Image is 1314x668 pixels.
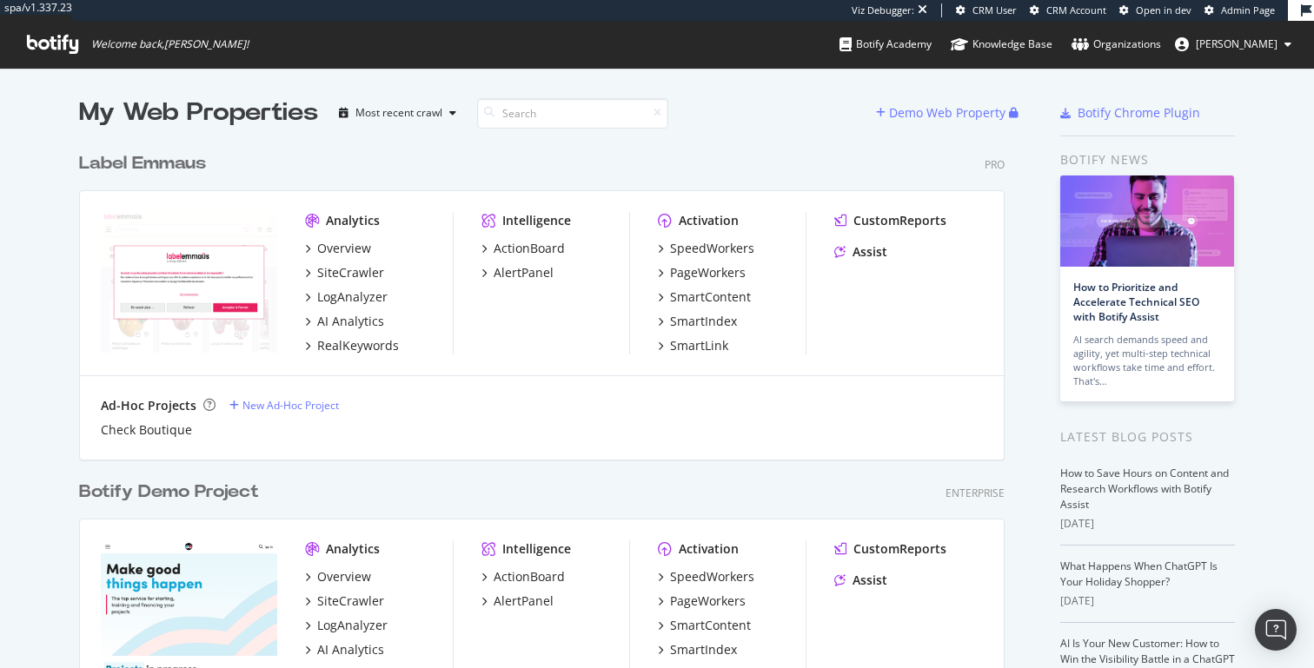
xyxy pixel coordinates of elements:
div: PageWorkers [670,592,746,610]
a: SmartIndex [658,313,737,330]
div: Latest Blog Posts [1060,427,1235,446]
a: ActionBoard [481,568,565,585]
a: Assist [834,572,887,589]
div: Pro [985,157,1005,172]
a: AI Analytics [305,313,384,330]
a: Admin Page [1204,3,1275,17]
div: LogAnalyzer [317,288,388,306]
div: SpeedWorkers [670,240,754,257]
a: AI Analytics [305,641,384,658]
a: How to Prioritize and Accelerate Technical SEO with Botify Assist [1073,280,1199,324]
a: ActionBoard [481,240,565,257]
a: CustomReports [834,540,946,558]
a: RealKeywords [305,337,399,354]
div: SmartContent [670,288,751,306]
a: Botify Demo Project [79,480,266,505]
a: AlertPanel [481,264,554,281]
a: SmartContent [658,288,751,306]
div: Most recent crawl [355,108,442,118]
div: AlertPanel [494,264,554,281]
div: Botify Demo Project [79,480,259,505]
div: AI Analytics [317,641,384,658]
a: Knowledge Base [951,21,1052,68]
span: Open in dev [1136,3,1191,17]
div: Viz Debugger: [852,3,914,17]
img: How to Prioritize and Accelerate Technical SEO with Botify Assist [1060,175,1234,267]
a: Overview [305,568,371,585]
div: AI search demands speed and agility, yet multi-step technical workflows take time and effort. Tha... [1073,333,1221,388]
a: Demo Web Property [876,105,1009,120]
a: AlertPanel [481,592,554,610]
div: Open Intercom Messenger [1255,609,1297,651]
a: How to Save Hours on Content and Research Workflows with Botify Assist [1060,466,1229,512]
div: Activation [679,212,739,229]
a: CustomReports [834,212,946,229]
a: SiteCrawler [305,264,384,281]
div: New Ad-Hoc Project [242,398,339,413]
div: My Web Properties [79,96,318,130]
div: RealKeywords [317,337,399,354]
div: Enterprise [946,486,1005,500]
div: SpeedWorkers [670,568,754,585]
div: ActionBoard [494,568,565,585]
div: ActionBoard [494,240,565,257]
a: PageWorkers [658,592,746,610]
button: Most recent crawl [332,99,463,127]
a: SiteCrawler [305,592,384,610]
div: [DATE] [1060,516,1235,532]
div: Analytics [326,212,380,229]
button: [PERSON_NAME] [1161,30,1305,58]
a: PageWorkers [658,264,746,281]
div: SiteCrawler [317,592,384,610]
div: AI Analytics [317,313,384,330]
span: Admin Page [1221,3,1275,17]
a: Check Boutique [101,421,192,439]
div: SmartContent [670,617,751,634]
a: New Ad-Hoc Project [229,398,339,413]
div: Assist [853,572,887,589]
div: SmartIndex [670,641,737,658]
span: Thomas Grange [1196,36,1277,51]
a: Organizations [1072,21,1161,68]
a: Botify Chrome Plugin [1060,104,1200,122]
div: CustomReports [853,212,946,229]
div: Analytics [326,540,380,558]
div: Botify Chrome Plugin [1078,104,1200,122]
div: Overview [317,568,371,585]
a: Label Emmaus [79,151,213,176]
a: CRM User [956,3,1017,17]
span: CRM Account [1046,3,1106,17]
div: Demo Web Property [889,104,1005,122]
a: CRM Account [1030,3,1106,17]
a: Botify Academy [839,21,932,68]
div: Label Emmaus [79,151,206,176]
img: Label Emmaus [101,212,277,353]
div: Overview [317,240,371,257]
div: SmartIndex [670,313,737,330]
a: LogAnalyzer [305,288,388,306]
a: Open in dev [1119,3,1191,17]
div: Activation [679,540,739,558]
div: SiteCrawler [317,264,384,281]
input: Search [477,98,668,129]
span: Welcome back, [PERSON_NAME] ! [91,37,249,51]
div: CustomReports [853,540,946,558]
div: PageWorkers [670,264,746,281]
div: Intelligence [502,212,571,229]
div: Botify Academy [839,36,932,53]
a: SmartLink [658,337,728,354]
div: SmartLink [670,337,728,354]
div: Intelligence [502,540,571,558]
div: [DATE] [1060,593,1235,609]
div: Assist [853,243,887,261]
div: Ad-Hoc Projects [101,397,196,414]
div: Knowledge Base [951,36,1052,53]
span: CRM User [972,3,1017,17]
a: SpeedWorkers [658,568,754,585]
div: Organizations [1072,36,1161,53]
button: Demo Web Property [876,99,1009,127]
div: LogAnalyzer [317,617,388,634]
a: Assist [834,243,887,261]
a: SmartContent [658,617,751,634]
